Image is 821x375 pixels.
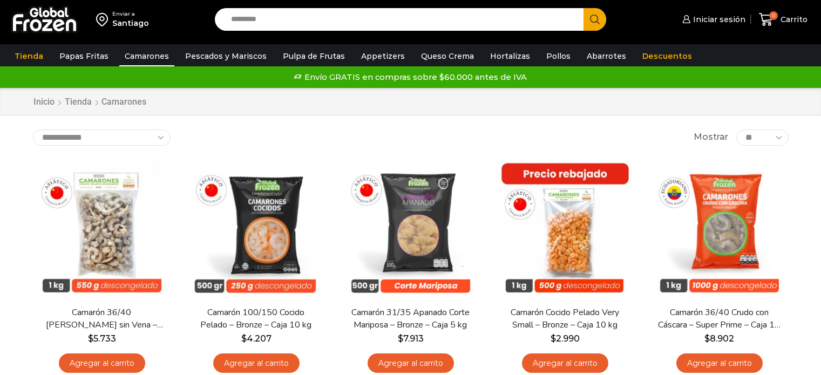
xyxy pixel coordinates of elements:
a: 0 Carrito [756,7,810,32]
select: Pedido de la tienda [33,129,171,146]
a: Camarón 31/35 Apanado Corte Mariposa – Bronze – Caja 5 kg [348,306,472,331]
span: $ [88,333,93,344]
a: Pulpa de Frutas [277,46,350,66]
span: Carrito [778,14,808,25]
bdi: 4.207 [241,333,272,344]
span: Iniciar sesión [690,14,745,25]
span: $ [398,333,403,344]
a: Inicio [33,96,55,108]
bdi: 8.902 [704,333,734,344]
img: address-field-icon.svg [96,10,112,29]
bdi: 7.913 [398,333,424,344]
bdi: 5.733 [88,333,116,344]
nav: Breadcrumb [33,96,146,108]
a: Agregar al carrito: “Camarón 31/35 Apanado Corte Mariposa - Bronze - Caja 5 kg” [368,353,454,373]
span: $ [704,333,710,344]
a: Agregar al carrito: “Camarón Cocido Pelado Very Small - Bronze - Caja 10 kg” [522,353,608,373]
h1: Camarones [101,97,146,107]
a: Tienda [64,96,92,108]
a: Camarón 36/40 [PERSON_NAME] sin Vena – Bronze – Caja 10 kg [39,306,164,331]
a: Agregar al carrito: “Camarón 100/150 Cocido Pelado - Bronze - Caja 10 kg” [213,353,300,373]
a: Camarón Cocido Pelado Very Small – Bronze – Caja 10 kg [503,306,627,331]
a: Papas Fritas [54,46,114,66]
span: Mostrar [694,131,728,144]
a: Hortalizas [485,46,535,66]
a: Camarones [119,46,174,66]
a: Camarón 36/40 Crudo con Cáscara – Super Prime – Caja 10 kg [657,306,781,331]
a: Camarón 100/150 Cocido Pelado – Bronze – Caja 10 kg [194,306,318,331]
div: Enviar a [112,10,149,18]
span: $ [241,333,247,344]
a: Pescados y Mariscos [180,46,272,66]
span: 0 [769,11,778,20]
span: $ [551,333,556,344]
a: Descuentos [637,46,697,66]
a: Agregar al carrito: “Camarón 36/40 Crudo con Cáscara - Super Prime - Caja 10 kg” [676,353,763,373]
bdi: 2.990 [551,333,580,344]
a: Iniciar sesión [680,9,745,30]
a: Queso Crema [416,46,479,66]
div: Santiago [112,18,149,29]
a: Appetizers [356,46,410,66]
button: Search button [583,8,606,31]
a: Tienda [9,46,49,66]
a: Agregar al carrito: “Camarón 36/40 Crudo Pelado sin Vena - Bronze - Caja 10 kg” [59,353,145,373]
a: Pollos [541,46,576,66]
a: Abarrotes [581,46,632,66]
